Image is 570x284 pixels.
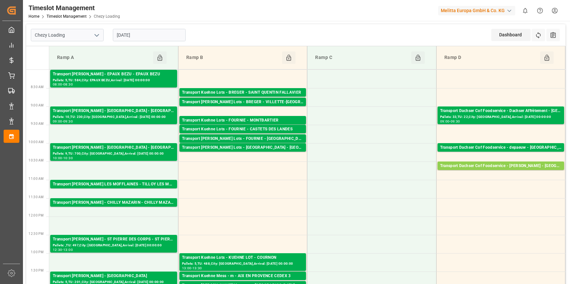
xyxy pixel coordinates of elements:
[440,108,561,114] div: Transport Dachser Cof Foodservice - Dachser Affrètement - [GEOGRAPHIC_DATA]
[62,248,63,251] div: -
[518,3,533,18] button: show 0 new notifications
[449,120,450,123] div: -
[29,3,120,13] div: Timeslot Management
[47,14,87,19] a: Timeslot Management
[62,120,63,123] div: -
[31,250,44,254] span: 1:00 PM
[53,83,62,86] div: 08:00
[182,273,303,279] div: Transport Kuehne Mess - m - AIX EN PROVENCE CEDEX 3
[31,85,44,89] span: 8:30 AM
[440,163,561,169] div: Transport Dachser Cof Foodservice - [PERSON_NAME] - [GEOGRAPHIC_DATA]
[53,273,174,279] div: Transport [PERSON_NAME] - [GEOGRAPHIC_DATA]
[53,114,174,120] div: Pallets: 10,TU: 230,City: [GEOGRAPHIC_DATA],Arrival: [DATE] 00:00:00
[182,261,303,267] div: Pallets: 5,TU: 488,City: [GEOGRAPHIC_DATA],Arrival: [DATE] 00:00:00
[31,122,44,125] span: 9:30 AM
[53,78,174,83] div: Pallets: 5,TU: 584,City: EPAUX BEZU,Arrival: [DATE] 00:00:00
[182,96,303,102] div: Pallets: 4,TU: 56,City: [GEOGRAPHIC_DATA][PERSON_NAME],Arrival: [DATE] 00:00:00
[182,142,303,148] div: Pallets: ,TU: 75,City: [GEOGRAPHIC_DATA][PERSON_NAME],Arrival: [DATE] 00:00:00
[442,51,540,64] div: Ramp D
[440,151,561,157] div: Pallets: 10,TU: 28,City: [GEOGRAPHIC_DATA],Arrival: [DATE] 00:00:00
[62,83,63,86] div: -
[440,114,561,120] div: Pallets: 33,TU: 22,City: [GEOGRAPHIC_DATA],Arrival: [DATE] 00:00:00
[29,195,44,199] span: 11:30 AM
[113,29,186,41] input: DD-MM-YYYY
[63,157,73,160] div: 10:30
[31,104,44,107] span: 9:00 AM
[53,199,174,206] div: Transport [PERSON_NAME] - CHILLY MAZARIN - CHILLY MAZARIN CEDEX
[451,120,460,123] div: 09:30
[53,157,62,160] div: 10:00
[182,126,303,133] div: Transport Kuehne Lots - FOURNIE - CASTETS DES LANDES
[62,157,63,160] div: -
[438,4,518,17] button: Melitta Europa GmbH & Co. KG
[29,214,44,217] span: 12:00 PM
[184,51,282,64] div: Ramp B
[53,151,174,157] div: Pallets: 9,TU: 700,City: [GEOGRAPHIC_DATA],Arrival: [DATE] 00:00:00
[29,14,39,19] a: Home
[182,99,303,105] div: Transport [PERSON_NAME] Lots - BREGER - VILLETTE-[GEOGRAPHIC_DATA]
[182,136,303,142] div: Transport [PERSON_NAME] Lots - FOURNIE - [GEOGRAPHIC_DATA][PERSON_NAME]
[53,71,174,78] div: Transport [PERSON_NAME] - EPAUX BEZU - EPAUX BEZU
[182,89,303,96] div: Transport Kuehne Lots - BREGER - SAINT QUENTIN FALLAVIER
[63,248,73,251] div: 13:00
[29,232,44,236] span: 12:30 PM
[438,6,515,15] div: Melitta Europa GmbH & Co. KG
[182,151,303,157] div: Pallets: 1,TU: 299,City: [GEOGRAPHIC_DATA],Arrival: [DATE] 00:00:00
[193,267,202,270] div: 13:30
[29,140,44,144] span: 10:00 AM
[53,120,62,123] div: 09:00
[53,181,174,188] div: Transport [PERSON_NAME] LES MOFFLAINES - TILLOY LES MOFFLAINES
[31,29,104,41] input: Type to search/select
[53,108,174,114] div: Transport [PERSON_NAME] - [GEOGRAPHIC_DATA] - [GEOGRAPHIC_DATA]
[491,29,531,41] div: Dashboard
[533,3,547,18] button: Help Center
[54,51,153,64] div: Ramp A
[182,267,192,270] div: 13:00
[92,30,101,40] button: open menu
[182,105,303,111] div: Pallets: 3,TU: 637,City: [GEOGRAPHIC_DATA],Arrival: [DATE] 00:00:00
[182,133,303,138] div: Pallets: 4,TU: 13,City: CASTETS DES [PERSON_NAME],Arrival: [DATE] 00:00:00
[53,236,174,243] div: Transport [PERSON_NAME] - ST PIERRE DES CORPS - ST PIERRE DES CORPS
[29,159,44,162] span: 10:30 AM
[63,120,73,123] div: 09:30
[53,243,174,248] div: Pallets: ,TU: 497,City: [GEOGRAPHIC_DATA],Arrival: [DATE] 00:00:00
[182,117,303,124] div: Transport Kuehne Lots - FOURNIE - MONTBARTIER
[182,255,303,261] div: Transport Kuehne Lots - KUEHNE LOT - COURNON
[53,206,174,212] div: Pallets: ,TU: 900,City: [GEOGRAPHIC_DATA] MAZARIN CEDEX,Arrival: [DATE] 00:00:00
[29,177,44,180] span: 11:00 AM
[440,169,561,175] div: Pallets: 14,TU: 153,City: [GEOGRAPHIC_DATA],Arrival: [DATE] 00:00:00
[31,269,44,272] span: 1:30 PM
[182,144,303,151] div: Transport [PERSON_NAME] Lots - [GEOGRAPHIC_DATA] - [GEOGRAPHIC_DATA]
[192,267,193,270] div: -
[182,124,303,129] div: Pallets: 5,TU: 190,City: MONTBARTIER,Arrival: [DATE] 00:00:00
[63,83,73,86] div: 08:30
[313,51,411,64] div: Ramp C
[53,188,174,193] div: Pallets: 2,TU: 141,City: TILLOY LES MOFFLAINES,Arrival: [DATE] 00:00:00
[53,248,62,251] div: 12:30
[53,144,174,151] div: Transport [PERSON_NAME] - [GEOGRAPHIC_DATA] - [GEOGRAPHIC_DATA]
[440,144,561,151] div: Transport Dachser Cof Foodservice - depaeuw - [GEOGRAPHIC_DATA]
[440,120,450,123] div: 09:00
